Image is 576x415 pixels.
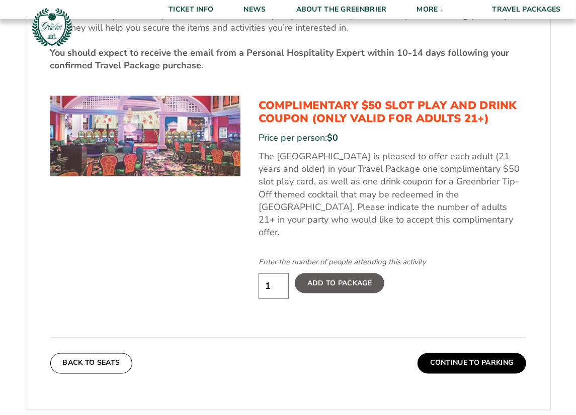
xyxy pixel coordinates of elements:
img: Complimentary $50 Slot Play and Drink Coupon (Only Valid for Adults 21+) [50,96,240,176]
div: Price per person: [259,132,526,144]
button: Continue To Parking [418,353,526,373]
span: $0 [327,132,338,144]
h3: Complimentary $50 Slot Play and Drink Coupon (Only Valid for Adults 21+) [259,99,526,126]
strong: You should expect to receive the email from a Personal Hospitality Expert within 10-14 days follo... [50,47,510,71]
img: Greenbrier Tip-Off [30,5,74,49]
button: Back To Seats [50,353,133,373]
p: The [GEOGRAPHIC_DATA] is pleased to offer each adult (21 years and older) in your Travel Package ... [259,150,526,239]
div: Enter the number of people attending this activity [259,257,526,267]
label: Add To Package [295,273,384,293]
